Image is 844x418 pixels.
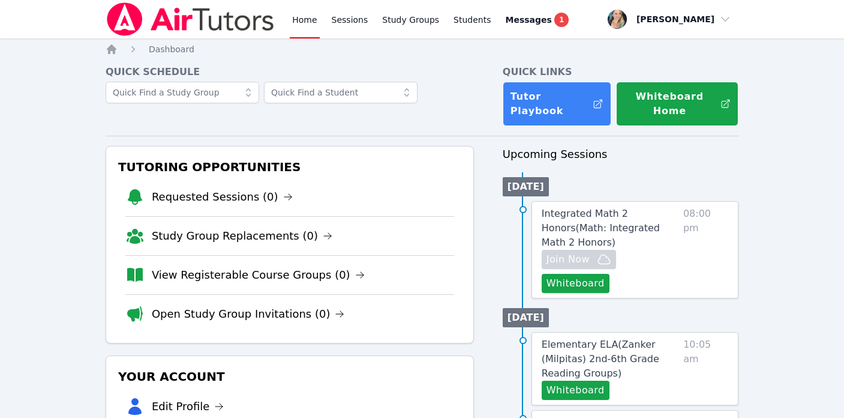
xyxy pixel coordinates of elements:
[152,228,332,244] a: Study Group Replacements (0)
[106,2,275,36] img: Air Tutors
[116,366,464,387] h3: Your Account
[503,82,611,126] a: Tutor Playbook
[149,43,194,55] a: Dashboard
[152,398,224,415] a: Edit Profile
[542,274,609,293] button: Whiteboard
[503,65,738,79] h4: Quick Links
[152,267,365,283] a: View Registerable Course Groups (0)
[503,177,549,196] li: [DATE]
[106,65,474,79] h4: Quick Schedule
[554,13,569,27] span: 1
[542,250,616,269] button: Join Now
[149,44,194,54] span: Dashboard
[542,381,609,400] button: Whiteboard
[106,82,259,103] input: Quick Find a Study Group
[152,189,293,205] a: Requested Sessions (0)
[542,338,678,381] a: Elementary ELA(Zanker (Milpitas) 2nd-6th Grade Reading Groups)
[683,207,728,293] span: 08:00 pm
[106,43,738,55] nav: Breadcrumb
[503,308,549,327] li: [DATE]
[503,146,738,163] h3: Upcoming Sessions
[506,14,552,26] span: Messages
[542,207,678,250] a: Integrated Math 2 Honors(Math: Integrated Math 2 Honors)
[616,82,738,126] button: Whiteboard Home
[683,338,728,400] span: 10:05 am
[264,82,418,103] input: Quick Find a Student
[542,208,660,248] span: Integrated Math 2 Honors ( Math: Integrated Math 2 Honors )
[152,306,345,323] a: Open Study Group Invitations (0)
[542,339,659,379] span: Elementary ELA ( Zanker (Milpitas) 2nd-6th Grade Reading Groups )
[546,252,590,267] span: Join Now
[116,156,464,178] h3: Tutoring Opportunities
